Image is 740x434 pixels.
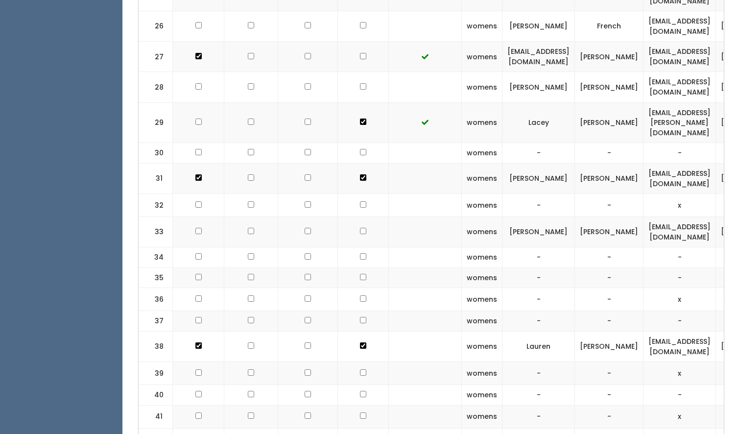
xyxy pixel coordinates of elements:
td: x [644,194,716,217]
td: womens [462,247,502,268]
td: [PERSON_NAME] [575,163,644,193]
td: Lacey [502,102,575,143]
td: [PERSON_NAME] [502,11,575,42]
td: [EMAIL_ADDRESS][DOMAIN_NAME] [502,42,575,72]
td: womens [462,332,502,362]
td: 26 [139,11,173,42]
td: womens [462,267,502,288]
td: - [502,385,575,406]
td: 35 [139,267,173,288]
td: 32 [139,194,173,217]
td: 33 [139,217,173,247]
td: - [502,311,575,332]
td: [PERSON_NAME] [502,163,575,193]
td: - [502,194,575,217]
td: - [644,385,716,406]
td: - [575,194,644,217]
td: - [575,143,644,164]
td: [PERSON_NAME] [575,72,644,102]
td: - [502,267,575,288]
td: womens [462,405,502,428]
td: 36 [139,288,173,311]
td: 30 [139,143,173,164]
td: - [644,247,716,268]
td: - [502,405,575,428]
td: - [644,311,716,332]
td: - [502,362,575,385]
td: 38 [139,332,173,362]
td: - [502,247,575,268]
td: womens [462,385,502,406]
td: [PERSON_NAME] [502,72,575,102]
td: - [644,267,716,288]
td: - [575,311,644,332]
td: - [575,405,644,428]
td: womens [462,42,502,72]
td: [PERSON_NAME] [575,217,644,247]
td: 28 [139,72,173,102]
td: x [644,405,716,428]
td: [EMAIL_ADDRESS][DOMAIN_NAME] [644,217,716,247]
td: - [575,288,644,311]
td: [PERSON_NAME] [575,102,644,143]
td: womens [462,72,502,102]
td: womens [462,311,502,332]
td: womens [462,288,502,311]
td: womens [462,163,502,193]
td: womens [462,194,502,217]
td: - [575,247,644,268]
td: - [575,362,644,385]
td: - [644,143,716,164]
td: - [502,288,575,311]
td: 27 [139,42,173,72]
td: [EMAIL_ADDRESS][PERSON_NAME][DOMAIN_NAME] [644,102,716,143]
td: x [644,362,716,385]
td: - [502,143,575,164]
td: 41 [139,405,173,428]
td: x [644,288,716,311]
td: 37 [139,311,173,332]
td: 40 [139,385,173,406]
td: - [575,385,644,406]
td: - [575,267,644,288]
td: French [575,11,644,42]
td: 31 [139,163,173,193]
td: 34 [139,247,173,268]
td: 39 [139,362,173,385]
td: [EMAIL_ADDRESS][DOMAIN_NAME] [644,11,716,42]
td: womens [462,217,502,247]
td: womens [462,102,502,143]
td: [EMAIL_ADDRESS][DOMAIN_NAME] [644,332,716,362]
td: womens [462,362,502,385]
td: womens [462,143,502,164]
td: [EMAIL_ADDRESS][DOMAIN_NAME] [644,163,716,193]
td: [PERSON_NAME] [575,332,644,362]
td: womens [462,11,502,42]
td: [EMAIL_ADDRESS][DOMAIN_NAME] [644,42,716,72]
td: 29 [139,102,173,143]
td: [PERSON_NAME] [575,42,644,72]
td: Lauren [502,332,575,362]
td: [PERSON_NAME] [502,217,575,247]
td: [EMAIL_ADDRESS][DOMAIN_NAME] [644,72,716,102]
